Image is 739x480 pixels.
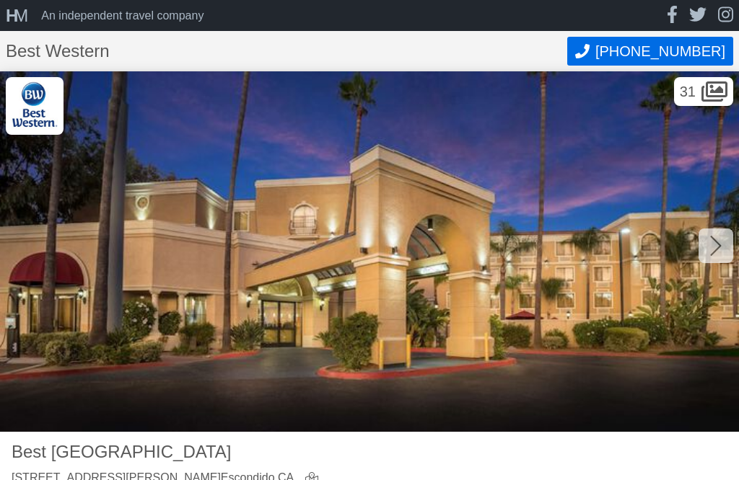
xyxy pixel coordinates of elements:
a: HM [6,7,35,25]
span: H [6,6,14,25]
div: 31 [674,77,733,106]
h1: Best Western [6,43,567,60]
span: M [14,6,24,25]
a: facebook [667,6,678,25]
img: Best Western [6,77,64,135]
a: twitter [689,6,707,25]
div: An independent travel company [41,10,204,22]
span: [PHONE_NUMBER] [595,43,725,60]
button: Call [567,37,733,66]
a: instagram [718,6,733,25]
h2: Best [GEOGRAPHIC_DATA] [12,443,358,461]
